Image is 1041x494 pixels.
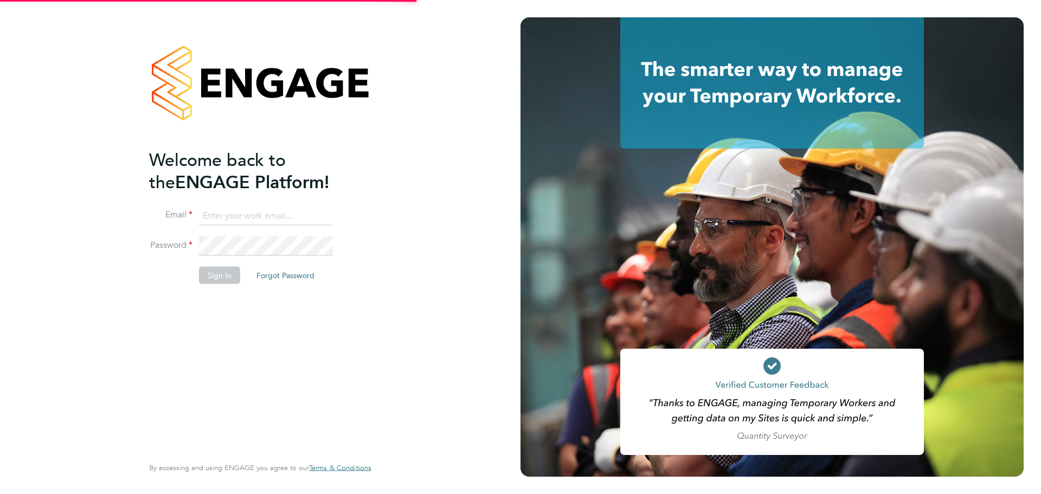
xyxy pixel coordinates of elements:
label: Password [149,240,192,251]
button: Forgot Password [248,267,323,284]
span: Welcome back to the [149,149,286,193]
a: Terms & Conditions [309,464,371,472]
h2: ENGAGE Platform! [149,149,361,193]
button: Sign In [199,267,240,284]
input: Enter your work email... [199,206,333,226]
label: Email [149,209,192,221]
span: By accessing and using ENGAGE you agree to our [149,463,371,472]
